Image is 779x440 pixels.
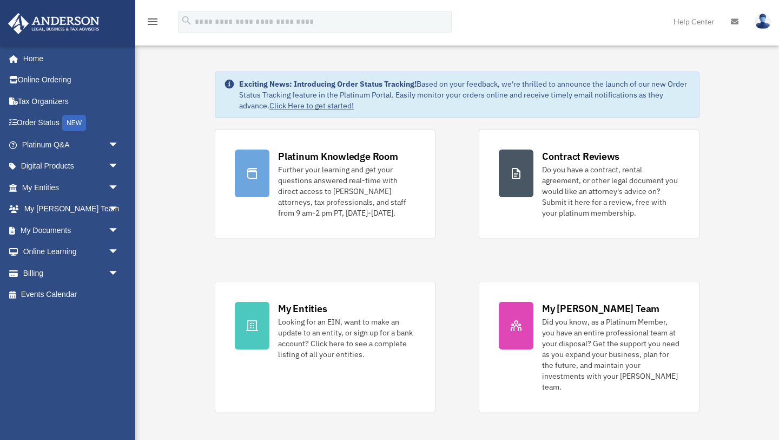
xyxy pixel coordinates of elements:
a: Contract Reviews Do you have a contract, rental agreement, or other legal document you would like... [479,130,699,238]
div: My [PERSON_NAME] Team [542,302,659,315]
div: Did you know, as a Platinum Member, you have an entire professional team at your disposal? Get th... [542,316,679,392]
span: arrow_drop_down [108,241,130,263]
i: menu [146,15,159,28]
span: arrow_drop_down [108,156,130,178]
a: Click Here to get started! [269,101,354,111]
a: Platinum Q&Aarrow_drop_down [8,134,135,156]
span: arrow_drop_down [108,219,130,242]
a: Billingarrow_drop_down [8,262,135,284]
img: User Pic [755,14,771,29]
span: arrow_drop_down [108,177,130,199]
a: Platinum Knowledge Room Further your learning and get your questions answered real-time with dire... [215,130,435,238]
img: Anderson Advisors Platinum Portal [5,13,103,34]
div: My Entities [278,302,327,315]
a: Order StatusNEW [8,112,135,134]
div: Looking for an EIN, want to make an update to an entity, or sign up for a bank account? Click her... [278,316,415,360]
div: Platinum Knowledge Room [278,150,398,163]
strong: Exciting News: Introducing Order Status Tracking! [239,79,417,89]
a: My [PERSON_NAME] Teamarrow_drop_down [8,198,135,220]
span: arrow_drop_down [108,198,130,221]
a: My Entities Looking for an EIN, want to make an update to an entity, or sign up for a bank accoun... [215,282,435,412]
a: Online Learningarrow_drop_down [8,241,135,263]
a: Tax Organizers [8,90,135,112]
div: Contract Reviews [542,150,619,163]
a: Online Ordering [8,69,135,91]
a: My [PERSON_NAME] Team Did you know, as a Platinum Member, you have an entire professional team at... [479,282,699,412]
a: My Entitiesarrow_drop_down [8,177,135,198]
a: My Documentsarrow_drop_down [8,219,135,241]
span: arrow_drop_down [108,134,130,156]
span: arrow_drop_down [108,262,130,284]
a: Events Calendar [8,284,135,306]
div: Do you have a contract, rental agreement, or other legal document you would like an attorney's ad... [542,164,679,218]
a: Home [8,48,130,69]
div: Based on your feedback, we're thrilled to announce the launch of our new Order Status Tracking fe... [239,79,690,111]
div: Further your learning and get your questions answered real-time with direct access to [PERSON_NAM... [278,164,415,218]
i: search [181,15,193,27]
a: Digital Productsarrow_drop_down [8,156,135,177]
a: menu [146,19,159,28]
div: NEW [62,115,86,131]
